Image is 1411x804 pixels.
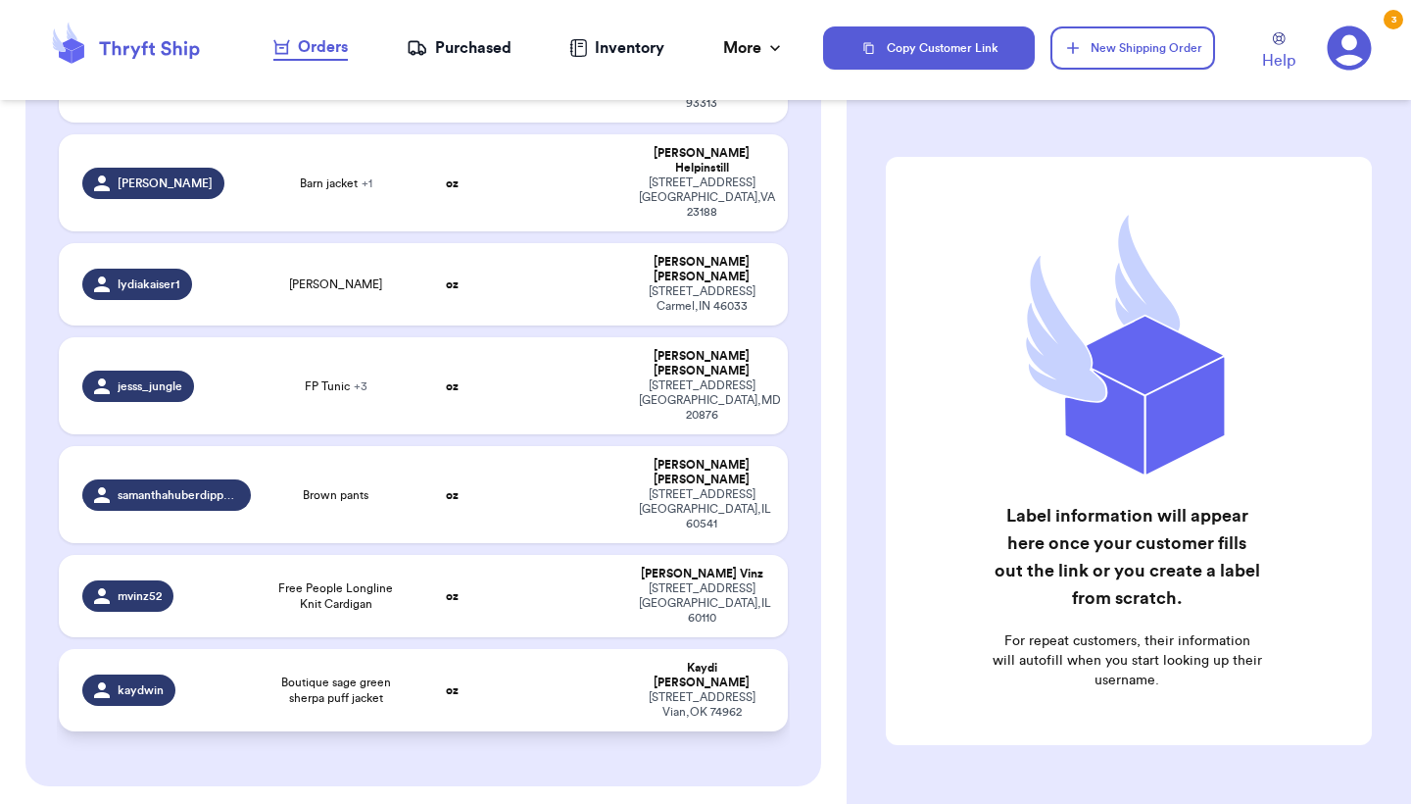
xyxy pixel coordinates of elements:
a: Help [1262,32,1295,73]
span: Help [1262,49,1295,73]
span: [PERSON_NAME] [118,176,213,191]
div: Orders [273,35,348,59]
span: samanthahuberdippold [118,487,239,503]
a: Inventory [569,36,664,60]
div: More [723,36,785,60]
div: [STREET_ADDRESS] [GEOGRAPHIC_DATA] , MD 20876 [639,378,764,423]
span: lydiakaiser1 [118,276,180,292]
div: [PERSON_NAME] [PERSON_NAME] [639,255,764,284]
div: [PERSON_NAME] [PERSON_NAME] [639,458,764,487]
button: New Shipping Order [1050,26,1215,70]
div: [STREET_ADDRESS] Carmel , IN 46033 [639,284,764,314]
span: mvinz52 [118,588,162,604]
div: [PERSON_NAME] [PERSON_NAME] [639,349,764,378]
span: jesss_jungle [118,378,182,394]
strong: oz [446,590,459,602]
span: [PERSON_NAME] [289,276,382,292]
span: Free People Longline Knit Cardigan [274,580,397,612]
strong: oz [446,380,459,392]
a: 3 [1327,25,1372,71]
strong: oz [446,489,459,501]
p: For repeat customers, their information will autofill when you start looking up their username. [992,631,1262,690]
strong: oz [446,177,459,189]
div: [PERSON_NAME] Vinz [639,567,764,581]
div: [STREET_ADDRESS] [GEOGRAPHIC_DATA] , IL 60110 [639,581,764,626]
a: Purchased [407,36,511,60]
div: [PERSON_NAME] Helpinstill [639,146,764,176]
span: Boutique sage green sherpa puff jacket [274,675,397,706]
div: [STREET_ADDRESS] [GEOGRAPHIC_DATA] , VA 23188 [639,176,764,220]
strong: oz [446,278,459,290]
span: + 3 [354,380,367,392]
h2: Label information will appear here once your customer fills out the link or you create a label fr... [992,502,1262,612]
span: FP Tunic [305,378,367,394]
strong: oz [446,684,459,696]
span: Barn jacket [300,176,372,191]
div: [STREET_ADDRESS] Vian , OK 74962 [639,690,764,720]
div: 3 [1384,10,1403,29]
span: Brown pants [303,487,368,503]
span: + 1 [362,177,372,189]
button: Copy Customer Link [823,26,1035,70]
div: Kaydi [PERSON_NAME] [639,661,764,690]
div: [STREET_ADDRESS] [GEOGRAPHIC_DATA] , IL 60541 [639,487,764,531]
span: kaydwin [118,682,164,698]
a: Orders [273,35,348,61]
